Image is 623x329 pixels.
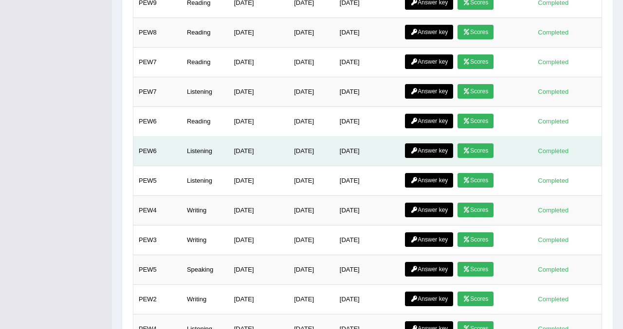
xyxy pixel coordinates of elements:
[405,262,453,277] a: Answer key
[182,225,229,255] td: Writing
[534,264,572,275] div: Completed
[133,166,182,196] td: PEW5
[229,255,289,285] td: [DATE]
[458,173,494,188] a: Scores
[289,48,334,77] td: [DATE]
[334,107,400,137] td: [DATE]
[405,114,453,128] a: Answer key
[458,262,494,277] a: Scores
[334,137,400,166] td: [DATE]
[534,235,572,245] div: Completed
[289,107,334,137] td: [DATE]
[229,77,289,107] td: [DATE]
[405,173,453,188] a: Answer key
[229,166,289,196] td: [DATE]
[289,166,334,196] td: [DATE]
[182,48,229,77] td: Reading
[182,255,229,285] td: Speaking
[334,196,400,225] td: [DATE]
[405,25,453,39] a: Answer key
[534,27,572,37] div: Completed
[229,225,289,255] td: [DATE]
[229,196,289,225] td: [DATE]
[534,294,572,304] div: Completed
[289,285,334,314] td: [DATE]
[334,48,400,77] td: [DATE]
[229,137,289,166] td: [DATE]
[405,54,453,69] a: Answer key
[289,137,334,166] td: [DATE]
[458,25,494,39] a: Scores
[534,116,572,126] div: Completed
[405,143,453,158] a: Answer key
[534,146,572,156] div: Completed
[534,205,572,215] div: Completed
[289,225,334,255] td: [DATE]
[229,107,289,137] td: [DATE]
[182,137,229,166] td: Listening
[133,77,182,107] td: PEW7
[458,232,494,247] a: Scores
[182,166,229,196] td: Listening
[334,77,400,107] td: [DATE]
[405,232,453,247] a: Answer key
[458,54,494,69] a: Scores
[534,175,572,186] div: Completed
[133,225,182,255] td: PEW3
[334,18,400,48] td: [DATE]
[229,48,289,77] td: [DATE]
[534,87,572,97] div: Completed
[289,18,334,48] td: [DATE]
[334,225,400,255] td: [DATE]
[133,255,182,285] td: PEW5
[458,84,494,99] a: Scores
[229,285,289,314] td: [DATE]
[182,18,229,48] td: Reading
[458,114,494,128] a: Scores
[405,292,453,306] a: Answer key
[334,285,400,314] td: [DATE]
[133,196,182,225] td: PEW4
[182,77,229,107] td: Listening
[133,107,182,137] td: PEW6
[405,84,453,99] a: Answer key
[289,196,334,225] td: [DATE]
[133,18,182,48] td: PEW8
[458,203,494,217] a: Scores
[334,255,400,285] td: [DATE]
[405,203,453,217] a: Answer key
[289,77,334,107] td: [DATE]
[133,137,182,166] td: PEW6
[458,292,494,306] a: Scores
[289,255,334,285] td: [DATE]
[334,166,400,196] td: [DATE]
[133,48,182,77] td: PEW7
[182,107,229,137] td: Reading
[182,285,229,314] td: Writing
[229,18,289,48] td: [DATE]
[182,196,229,225] td: Writing
[534,57,572,67] div: Completed
[458,143,494,158] a: Scores
[133,285,182,314] td: PEW2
